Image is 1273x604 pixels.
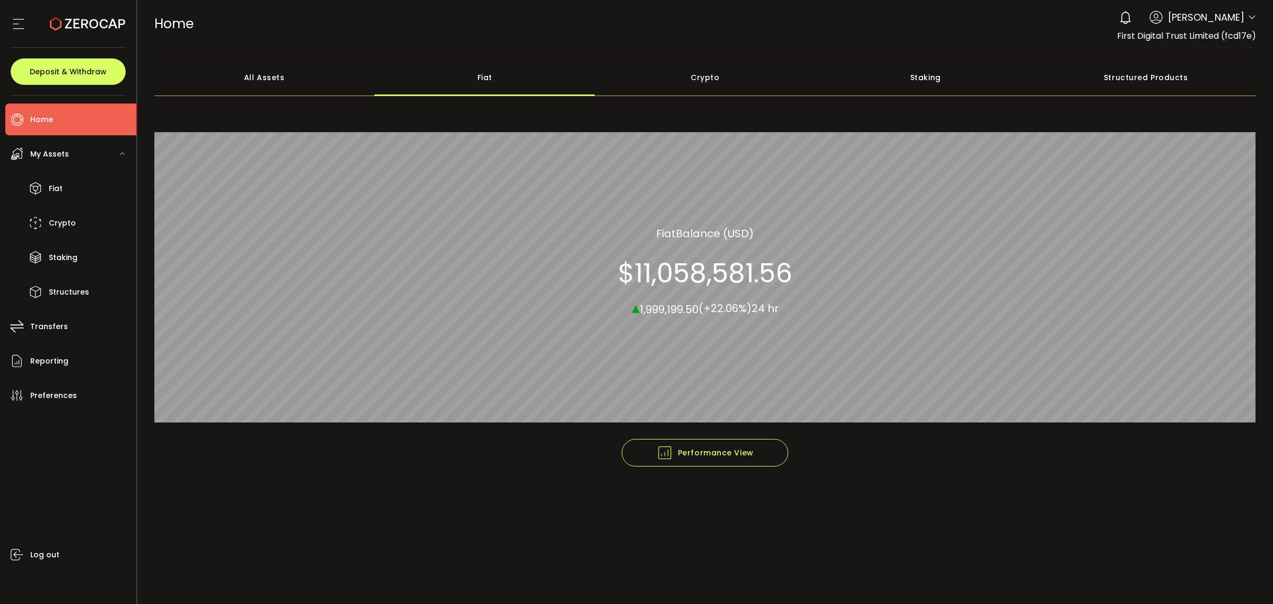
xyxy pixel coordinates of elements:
[11,58,126,85] button: Deposit & Withdraw
[49,250,77,265] span: Staking
[30,112,53,127] span: Home
[374,59,595,96] div: Fiat
[640,301,699,316] span: 1,999,199.50
[30,146,69,162] span: My Assets
[656,225,754,241] section: Balance (USD)
[30,68,107,75] span: Deposit & Withdraw
[30,547,59,563] span: Log out
[30,388,77,403] span: Preferences
[622,439,788,467] button: Performance View
[49,181,63,196] span: Fiat
[657,445,754,461] span: Performance View
[154,59,375,96] div: All Assets
[1220,553,1273,604] iframe: Chat Widget
[595,59,816,96] div: Crypto
[618,257,792,289] section: $11,058,581.56
[1117,30,1256,42] span: First Digital Trust Limited (fcd17e)
[632,296,640,318] span: ▴
[699,301,752,316] span: (+22.06%)
[30,353,68,369] span: Reporting
[154,14,194,33] span: Home
[656,225,676,241] span: Fiat
[49,284,89,300] span: Structures
[1168,10,1244,24] span: [PERSON_NAME]
[815,59,1036,96] div: Staking
[752,301,779,316] span: 24 hr
[30,319,68,334] span: Transfers
[49,215,76,231] span: Crypto
[1036,59,1257,96] div: Structured Products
